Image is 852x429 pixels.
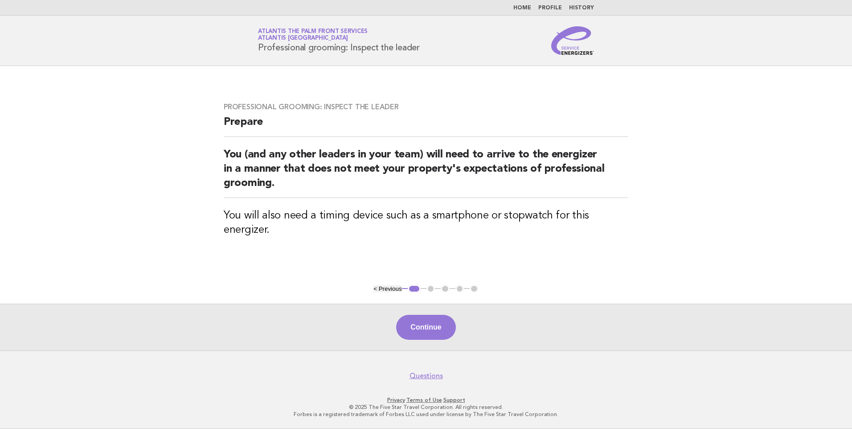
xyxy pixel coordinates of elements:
[538,5,562,11] a: Profile
[513,5,531,11] a: Home
[258,36,348,41] span: Atlantis [GEOGRAPHIC_DATA]
[396,315,455,340] button: Continue
[224,103,628,111] h3: Professional grooming: Inspect the leader
[373,285,401,292] button: < Previous
[153,404,699,411] p: © 2025 The Five Star Travel Corporation. All rights reserved.
[406,397,442,403] a: Terms of Use
[224,115,628,137] h2: Prepare
[387,397,405,403] a: Privacy
[224,148,628,198] h2: You (and any other leaders in your team) will need to arrive to the energizer in a manner that do...
[153,411,699,418] p: Forbes is a registered trademark of Forbes LLC used under license by The Five Star Travel Corpora...
[408,285,421,293] button: 1
[569,5,594,11] a: History
[410,371,443,380] a: Questions
[551,26,594,55] img: Service Energizers
[153,396,699,404] p: · ·
[258,29,368,41] a: Atlantis The Palm Front ServicesAtlantis [GEOGRAPHIC_DATA]
[258,29,420,52] h1: Professional grooming: Inspect the leader
[443,397,465,403] a: Support
[224,209,628,237] h3: You will also need a timing device such as a smartphone or stopwatch for this energizer.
